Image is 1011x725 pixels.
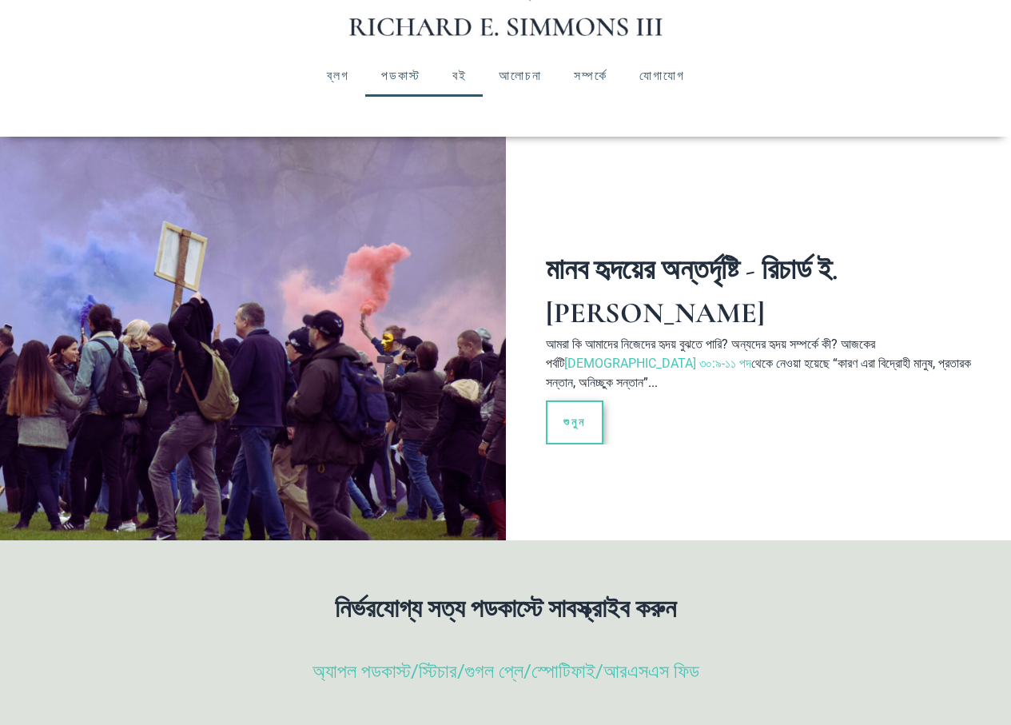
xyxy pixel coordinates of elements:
[595,660,603,683] font: /
[603,660,699,683] a: আরএসএস ফিড
[457,660,465,683] font: /
[574,68,607,83] font: সম্পর্কে
[436,55,483,97] a: বই
[623,55,701,97] a: যোগাযোগ
[499,68,542,83] font: আলোচনা
[546,400,603,444] a: ইনসাইট ইনটু দ্য হিউম্যান হার্ট সম্পর্কে আরও পড়ুন – রিচার্ড ই. সিমন্স III
[546,356,971,390] font: থেকে নেওয়া হয়েছে “কারণ এরা বিদ্রোহী মানুষ, প্রতারক সন্তান, অনিচ্ছুক সন্তান”
[452,68,467,83] font: বই
[523,660,531,683] font: /
[419,660,457,683] a: স্টিচার
[311,55,365,97] a: ব্লগ
[531,660,595,683] a: স্পোটিফাই
[381,68,420,83] font: পডকাস্ট
[546,253,838,330] a: মানব হৃদয়ের অন্তর্দৃষ্টি - রিচার্ড ই. [PERSON_NAME]
[327,68,349,83] font: ব্লগ
[558,55,623,97] a: সম্পর্কে
[335,593,676,624] font: নির্ভরযোগ্য সত্য পডকাস্টে সাবস্ক্রাইব করুন
[546,337,875,371] font: আমরা কি আমাদের নিজেদের হৃদয় বুঝতে পারি? অন্যদের হৃদয় সম্পর্কে কী? আজকের পর্বটি
[365,55,436,97] a: পডকাস্ট
[639,68,685,83] font: যোগাযোগ
[465,660,523,683] a: গুগল প্লে
[564,356,751,371] a: [DEMOGRAPHIC_DATA] ৩০:৯-১১ পদ
[411,660,419,683] font: /
[312,660,411,683] a: অ্যাপল পডকাস্ট
[483,55,558,97] a: আলোচনা
[563,416,586,428] font: শুনুন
